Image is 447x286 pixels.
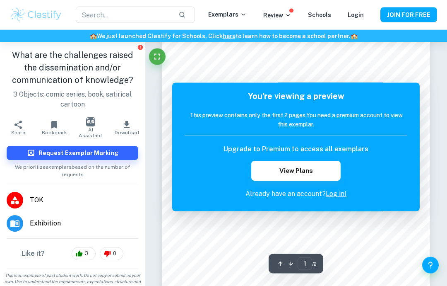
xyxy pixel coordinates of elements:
p: 3 Objects: comic series, book, satirical cartoon [7,90,138,109]
span: Exhibition [30,218,138,228]
span: 0 [108,250,121,258]
h6: This preview contains only the first 2 pages. You need a premium account to view this exemplar. [185,111,407,129]
button: JOIN FOR FREE [380,7,437,22]
span: 🏫 [90,33,97,39]
span: We prioritize exemplars based on the number of requests [7,160,138,178]
a: Log in! [326,190,346,198]
span: TOK [30,195,138,205]
button: Fullscreen [149,48,166,65]
button: Help and Feedback [422,257,439,274]
span: AI Assistant [77,127,104,138]
p: Already have an account? [185,189,407,199]
span: Share [11,130,25,136]
img: AI Assistant [86,117,95,126]
span: Download [115,130,139,136]
h6: We just launched Clastify for Schools. Click to learn how to become a school partner. [2,32,445,41]
span: 3 [80,250,93,258]
button: Request Exemplar Marking [7,146,138,160]
p: Review [263,11,291,20]
span: 🏫 [351,33,358,39]
div: 0 [100,247,123,260]
h5: You're viewing a preview [185,90,407,102]
button: AI Assistant [72,116,109,139]
button: Report issue [137,44,143,50]
button: View Plans [251,161,340,181]
input: Search... [76,7,172,23]
div: 3 [72,247,96,260]
h1: What are the challenges raised the dissemination and/or communication of knowledge? [7,49,138,86]
button: Download [109,116,145,139]
p: Exemplars [208,10,247,19]
button: Bookmark [36,116,73,139]
a: here [223,33,236,39]
img: Clastify logo [10,7,62,23]
a: Schools [308,12,331,18]
span: / 2 [312,260,317,268]
h6: Like it? [22,249,45,259]
span: Bookmark [42,130,67,136]
h6: Upgrade to Premium to access all exemplars [223,144,368,154]
h6: Request Exemplar Marking [38,148,118,158]
a: Login [348,12,364,18]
